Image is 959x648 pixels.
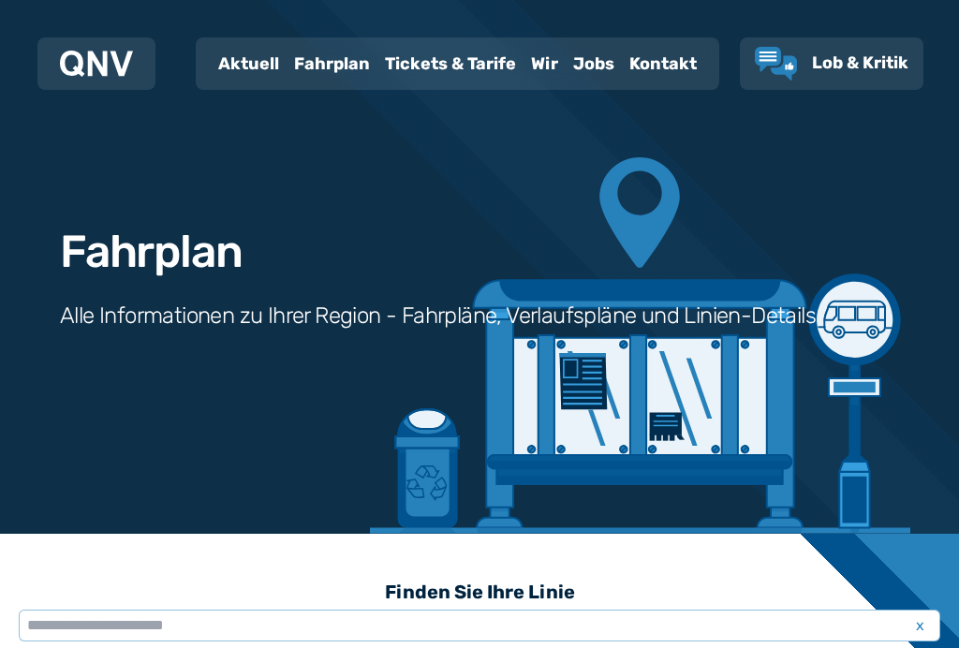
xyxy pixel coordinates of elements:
h3: Finden Sie Ihre Linie [19,571,940,612]
span: Lob & Kritik [812,52,908,73]
h1: Fahrplan [60,229,242,274]
a: Aktuell [211,39,287,88]
a: Lob & Kritik [755,47,908,81]
a: Wir [524,39,566,88]
span: x [907,614,933,637]
a: Kontakt [622,39,704,88]
a: Tickets & Tarife [377,39,524,88]
h3: Alle Informationen zu Ihrer Region - Fahrpläne, Verlaufspläne und Linien-Details [60,301,816,331]
img: QNV Logo [60,51,133,77]
a: Jobs [566,39,622,88]
a: Fahrplan [287,39,377,88]
a: QNV Logo [60,45,133,82]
